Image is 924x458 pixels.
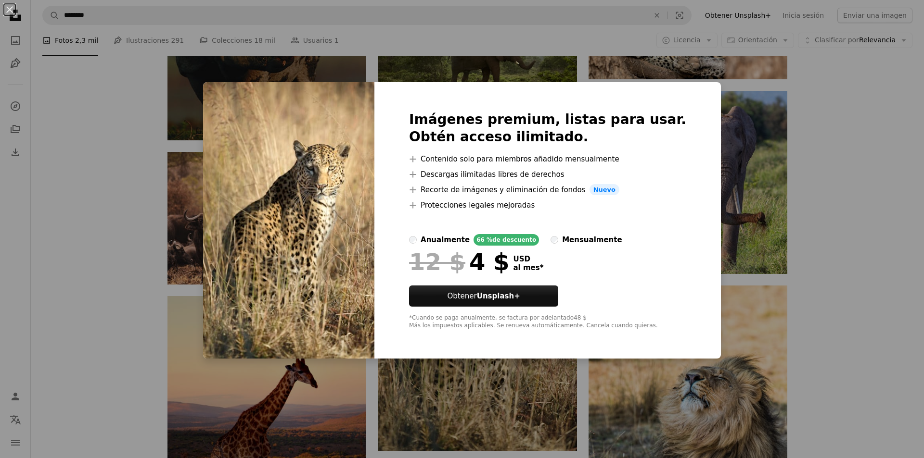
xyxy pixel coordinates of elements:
[409,153,686,165] li: Contenido solo para miembros añadido mensualmente
[409,169,686,180] li: Descargas ilimitadas libres de derechos
[409,184,686,196] li: Recorte de imágenes y eliminación de fondos
[409,111,686,146] h2: Imágenes premium, listas para usar. Obtén acceso ilimitado.
[409,199,686,211] li: Protecciones legales mejoradas
[590,184,619,196] span: Nuevo
[409,314,686,330] div: *Cuando se paga anualmente, se factura por adelantado 48 $ Más los impuestos aplicables. Se renue...
[421,234,470,246] div: anualmente
[409,249,509,274] div: 4 $
[513,263,543,272] span: al mes *
[513,255,543,263] span: USD
[409,236,417,244] input: anualmente66 %de descuento
[477,292,520,300] strong: Unsplash+
[562,234,622,246] div: mensualmente
[409,285,558,307] button: ObtenerUnsplash+
[409,249,465,274] span: 12 $
[203,82,374,359] img: premium_photo-1661838046468-755af8baa9d5
[474,234,539,246] div: 66 % de descuento
[551,236,558,244] input: mensualmente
